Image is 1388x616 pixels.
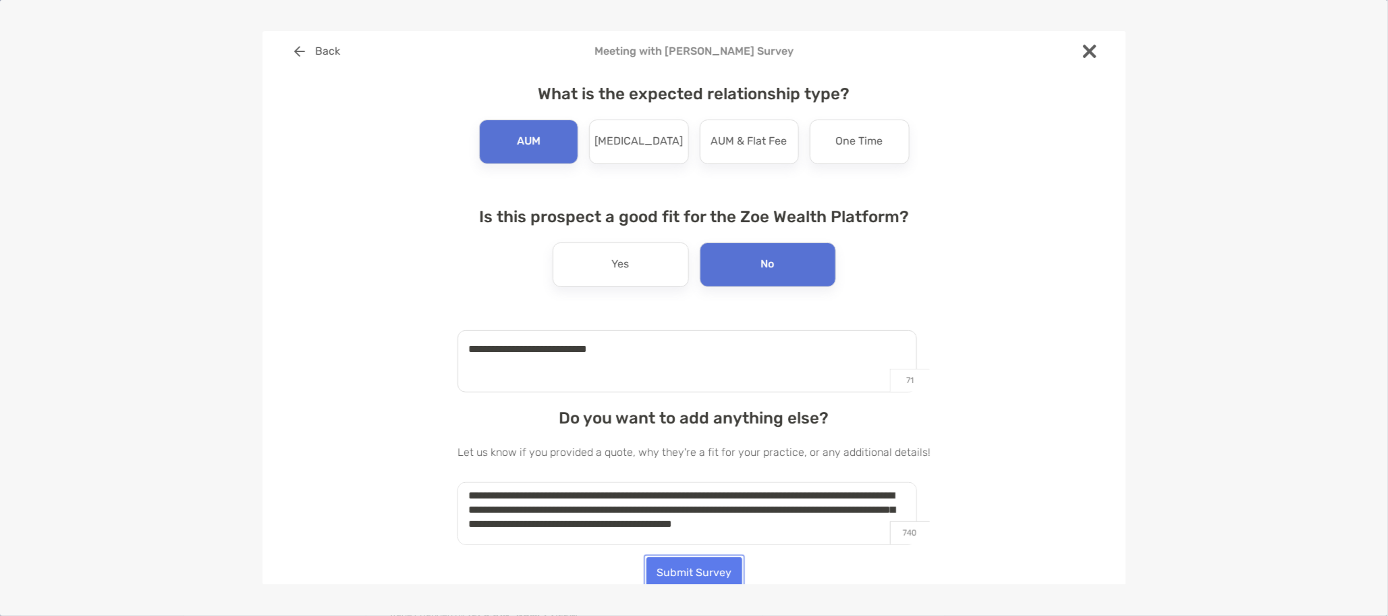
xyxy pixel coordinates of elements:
p: [MEDICAL_DATA] [594,131,683,153]
p: AUM & Flat Fee [711,131,787,153]
img: button icon [294,46,305,57]
h4: Do you want to add anything else? [457,409,931,428]
p: No [761,254,775,276]
p: AUM [517,131,540,153]
p: One Time [836,131,883,153]
button: Back [284,36,351,66]
p: Yes [612,254,630,276]
h4: Meeting with [PERSON_NAME] Survey [284,45,1105,57]
p: 71 [890,369,930,392]
h4: What is the expected relationship type? [457,84,931,103]
h4: Is this prospect a good fit for the Zoe Wealth Platform? [457,207,931,226]
p: 740 [890,521,930,544]
img: close modal [1083,45,1096,58]
button: Submit Survey [646,557,742,587]
p: Let us know if you provided a quote, why they're a fit for your practice, or any additional details! [457,444,931,461]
